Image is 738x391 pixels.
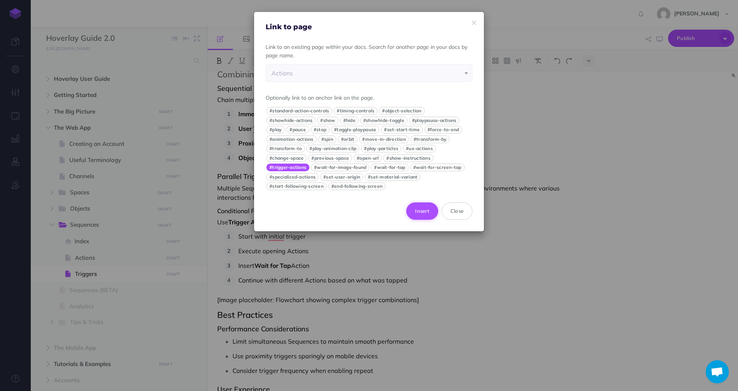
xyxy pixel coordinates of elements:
[266,182,327,190] button: #start-following-screen
[266,126,285,134] button: #play
[266,43,472,60] p: Link to an existing page within your docs. Search for another page in your docs by page name.
[365,173,421,181] button: #set-material-variant
[359,135,409,143] button: #move-in-direction
[308,154,352,162] button: #previous-space
[371,164,408,171] button: #wait-for-tap
[266,94,472,102] p: Optionally link to an anchor link on the page.
[320,173,363,181] button: #set-user-origin
[340,117,359,124] button: #hide
[706,360,729,383] div: Open chat
[334,107,377,115] button: #timing-controls
[409,117,460,124] button: #playpause-actions
[311,164,369,171] button: #wait-for-image-found
[306,145,359,152] button: #play-animation-clip
[383,154,434,162] button: #show-instructions
[266,117,316,124] button: #showhide-actions
[286,126,309,134] button: #pause
[360,117,407,124] button: #showhide-toggle
[424,126,462,134] button: #force-to-end
[442,202,472,219] button: Close
[328,182,386,190] button: #end-following-screen
[361,145,401,152] button: #play-particles
[266,173,319,181] button: #specialized-actions
[410,164,465,171] button: #wait-for-screen-tap
[266,164,309,171] button: #trigger-actions
[266,65,472,82] span: The web app > Sequences > Actions
[266,154,307,162] button: #change-space
[318,135,336,143] button: #spin
[403,145,436,152] button: #ux-actions
[266,145,305,152] button: #transform-to
[311,126,329,134] button: #stop
[266,107,332,115] button: #standard-action-controls
[331,126,379,134] button: #toggle-playpause
[354,154,382,162] button: #open-url
[411,135,450,143] button: #transform-by
[266,64,472,82] span: The web app > Sequences > Actions
[266,23,472,31] h4: Link to page
[381,126,423,134] button: #set-start-time
[338,135,358,143] button: #orbit
[317,117,338,124] button: #show
[379,107,424,115] button: #object-selection
[271,65,467,82] div: Actions
[266,135,317,143] button: #animation-actions
[406,202,438,219] button: Insert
